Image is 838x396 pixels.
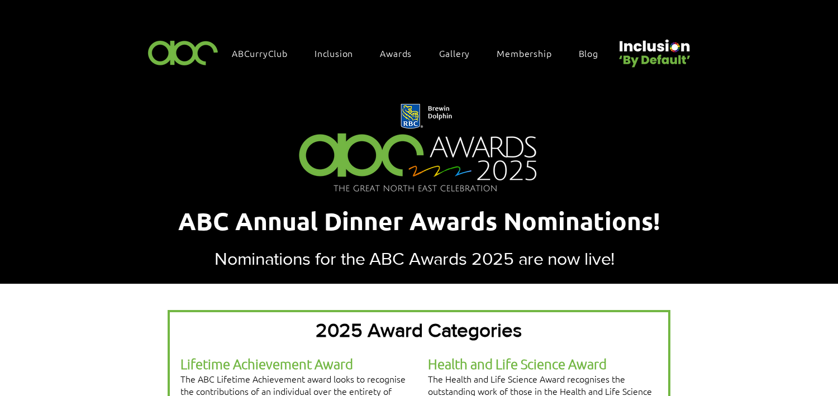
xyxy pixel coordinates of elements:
span: Inclusion [315,47,353,59]
span: Blog [579,47,598,59]
div: Inclusion [309,41,370,65]
img: ABC-Logo-Blank-Background-01-01-2.png [145,36,222,69]
div: Awards [374,41,428,65]
span: Health and Life Science Award [428,355,607,372]
span: ABCurryClub [232,47,288,59]
span: Membership [497,47,551,59]
a: Blog [573,41,615,65]
a: Gallery [434,41,487,65]
span: Lifetime Achievement Award [180,355,353,372]
span: Awards [380,47,412,59]
img: Untitled design (22).png [615,30,692,69]
nav: Site [226,41,615,65]
a: ABCurryClub [226,41,304,65]
span: Nominations for the ABC Awards 2025 are now live! [215,249,615,268]
span: Gallery [439,47,470,59]
a: Membership [491,41,568,65]
span: ABC Annual Dinner Awards Nominations! [178,206,660,236]
span: 2025 Award Categories [316,319,522,341]
img: Northern Insights Double Pager Apr 2025.png [284,88,553,209]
